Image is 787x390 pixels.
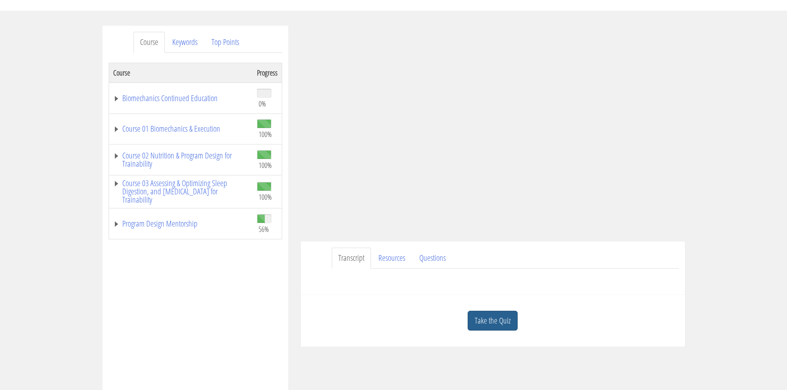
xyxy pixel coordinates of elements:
[468,311,518,331] a: Take the Quiz
[413,248,452,269] a: Questions
[372,248,412,269] a: Resources
[113,125,249,133] a: Course 01 Biomechanics & Execution
[259,130,272,139] span: 100%
[259,161,272,170] span: 100%
[113,94,249,102] a: Biomechanics Continued Education
[259,99,266,108] span: 0%
[253,63,282,83] th: Progress
[205,32,246,53] a: Top Points
[166,32,204,53] a: Keywords
[133,32,165,53] a: Course
[109,63,253,83] th: Course
[113,151,249,168] a: Course 02 Nutrition & Program Design for Trainability
[113,179,249,204] a: Course 03 Assessing & Optimizing Sleep Digestion, and [MEDICAL_DATA] for Trainability
[113,220,249,228] a: Program Design Mentorship
[259,225,269,234] span: 56%
[259,192,272,201] span: 100%
[332,248,371,269] a: Transcript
